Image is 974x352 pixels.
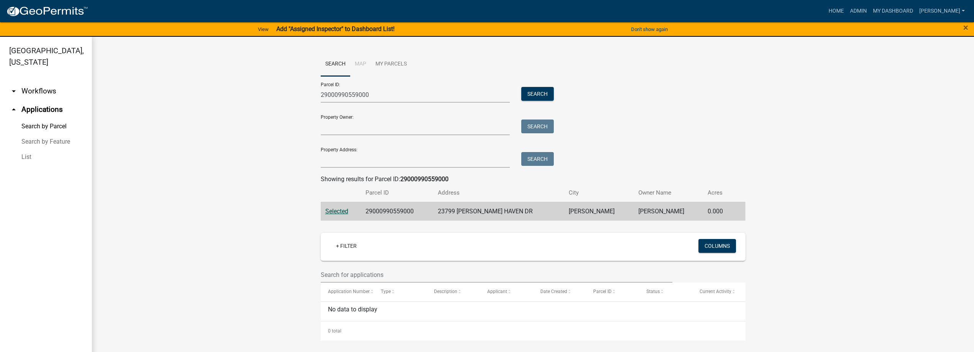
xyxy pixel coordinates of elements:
span: Type [381,289,391,294]
a: My Dashboard [870,4,916,18]
td: [PERSON_NAME] [634,202,703,221]
i: arrow_drop_up [9,105,18,114]
th: City [564,184,633,202]
span: Application Number [328,289,370,294]
button: Search [521,120,554,133]
button: Close [963,23,968,32]
span: Date Created [540,289,567,294]
td: 29000990559000 [361,202,433,221]
div: No data to display [321,302,746,321]
button: Columns [698,239,736,253]
th: Parcel ID [361,184,433,202]
td: 0.000 [703,202,734,221]
a: View [255,23,272,36]
span: Description [434,289,457,294]
datatable-header-cell: Application Number [321,283,374,301]
span: Current Activity [700,289,731,294]
button: Don't show again [628,23,671,36]
datatable-header-cell: Description [427,283,480,301]
a: Search [321,52,350,77]
div: 0 total [321,321,746,341]
th: Owner Name [634,184,703,202]
a: + Filter [330,239,363,253]
a: My Parcels [371,52,411,77]
div: Showing results for Parcel ID: [321,175,746,184]
strong: 29000990559000 [400,175,449,183]
datatable-header-cell: Current Activity [692,283,746,301]
a: Home [826,4,847,18]
datatable-header-cell: Applicant [480,283,533,301]
datatable-header-cell: Status [639,283,692,301]
span: Applicant [487,289,507,294]
a: Admin [847,4,870,18]
datatable-header-cell: Parcel ID [586,283,639,301]
td: [PERSON_NAME] [564,202,633,221]
i: arrow_drop_down [9,87,18,96]
span: Parcel ID [593,289,612,294]
strong: Add "Assigned Inspector" to Dashboard List! [276,25,395,33]
span: × [963,22,968,33]
a: [PERSON_NAME] [916,4,968,18]
th: Address [433,184,564,202]
input: Search for applications [321,267,673,283]
datatable-header-cell: Date Created [533,283,586,301]
th: Acres [703,184,734,202]
button: Search [521,87,554,101]
td: 23799 [PERSON_NAME] HAVEN DR [433,202,564,221]
a: Selected [325,208,348,215]
datatable-header-cell: Type [374,283,427,301]
button: Search [521,152,554,166]
span: Status [646,289,660,294]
